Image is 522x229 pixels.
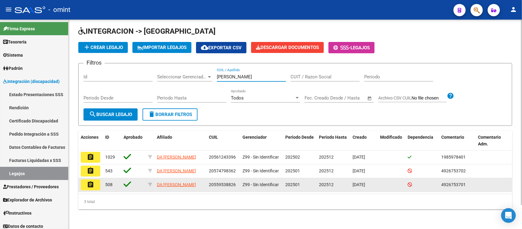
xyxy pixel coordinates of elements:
mat-icon: help [447,92,454,99]
span: Afiliado [157,135,172,140]
span: Dependencia [408,135,433,140]
span: Z99 - Sin Identificar [242,155,279,160]
mat-icon: add [83,43,91,51]
span: Tesorería [3,39,27,45]
datatable-header-cell: Periodo Desde [283,131,317,151]
button: Open calendar [366,95,373,102]
div: Open Intercom Messenger [501,208,516,223]
span: 202501 [285,182,300,187]
span: 202512 [319,155,334,160]
span: DA [PERSON_NAME] [157,168,196,173]
span: Comentario Adm. [478,135,501,147]
span: Sistema [3,52,23,58]
span: Modificado [380,135,402,140]
datatable-header-cell: Acciones [78,131,103,151]
mat-icon: assignment [87,153,94,161]
span: 202512 [319,182,334,187]
span: IMPORTAR LEGAJOS [137,45,187,50]
span: - [333,45,350,51]
span: 4926753701 [441,182,466,187]
span: Archivo CSV CUIL [378,96,412,100]
button: -Legajos [328,42,375,53]
span: Aprobado [124,135,143,140]
span: 543 [105,168,113,173]
span: Instructivos [3,210,31,216]
datatable-header-cell: ID [103,131,121,151]
span: - omint [48,3,70,17]
span: Gerenciador [242,135,267,140]
mat-icon: delete [148,111,155,118]
span: [DATE] [353,168,365,173]
span: 1029 [105,155,115,160]
span: Explorador de Archivos [3,197,52,203]
span: INTEGRACION -> [GEOGRAPHIC_DATA] [78,27,216,36]
span: Crear Legajo [83,45,123,50]
span: Seleccionar Gerenciador [157,74,207,80]
span: Creado [353,135,367,140]
span: ID [105,135,109,140]
div: 3 total [78,194,512,209]
span: Legajos [350,45,370,51]
div: / / / / / / [78,6,512,209]
span: 20561243396 [209,155,236,160]
span: Borrar Filtros [148,112,192,117]
input: Archivo CSV CUIL [412,96,447,101]
span: Padrón [3,65,23,72]
datatable-header-cell: CUIL [206,131,240,151]
span: 4926753702 [441,168,466,173]
datatable-header-cell: Aprobado [121,131,146,151]
datatable-header-cell: Comentario Adm. [476,131,512,151]
button: Descargar Documentos [251,42,324,53]
span: Acciones [81,135,98,140]
span: Z99 - Sin Identificar [242,182,279,187]
button: Borrar Filtros [143,108,198,121]
span: 1985978401 [441,155,466,160]
datatable-header-cell: Periodo Hasta [317,131,350,151]
span: 508 [105,182,113,187]
datatable-header-cell: Comentario [439,131,476,151]
span: 202512 [319,168,334,173]
span: 20574798362 [209,168,236,173]
mat-icon: search [89,111,96,118]
mat-icon: person [510,6,517,13]
button: Exportar CSV [196,42,246,53]
button: Buscar Legajo [83,108,138,121]
mat-icon: menu [5,6,12,13]
span: Periodo Hasta [319,135,347,140]
mat-icon: cloud_download [201,44,208,51]
span: DA [PERSON_NAME] [157,155,196,160]
span: [DATE] [353,155,365,160]
span: Prestadores / Proveedores [3,183,59,190]
span: CUIL [209,135,218,140]
input: End date [330,95,360,101]
button: Crear Legajo [78,42,128,53]
span: DA [PERSON_NAME] [157,182,196,187]
datatable-header-cell: Creado [350,131,378,151]
datatable-header-cell: Gerenciador [240,131,283,151]
span: Z99 - Sin Identificar [242,168,279,173]
mat-icon: assignment [87,167,94,175]
span: 202502 [285,155,300,160]
span: 20559538826 [209,182,236,187]
span: 202501 [285,168,300,173]
span: Todos [231,95,244,101]
span: Buscar Legajo [89,112,132,117]
mat-icon: assignment [87,181,94,188]
span: Firma Express [3,25,35,32]
span: [DATE] [353,182,365,187]
datatable-header-cell: Modificado [378,131,405,151]
h3: Filtros [83,58,105,67]
span: Integración (discapacidad) [3,78,60,85]
span: Descargar Documentos [256,45,319,50]
button: IMPORTAR LEGAJOS [132,42,191,53]
datatable-header-cell: Dependencia [405,131,439,151]
span: Comentario [441,135,464,140]
datatable-header-cell: Afiliado [154,131,206,151]
span: Exportar CSV [201,45,242,51]
span: Periodo Desde [285,135,314,140]
input: Start date [305,95,324,101]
